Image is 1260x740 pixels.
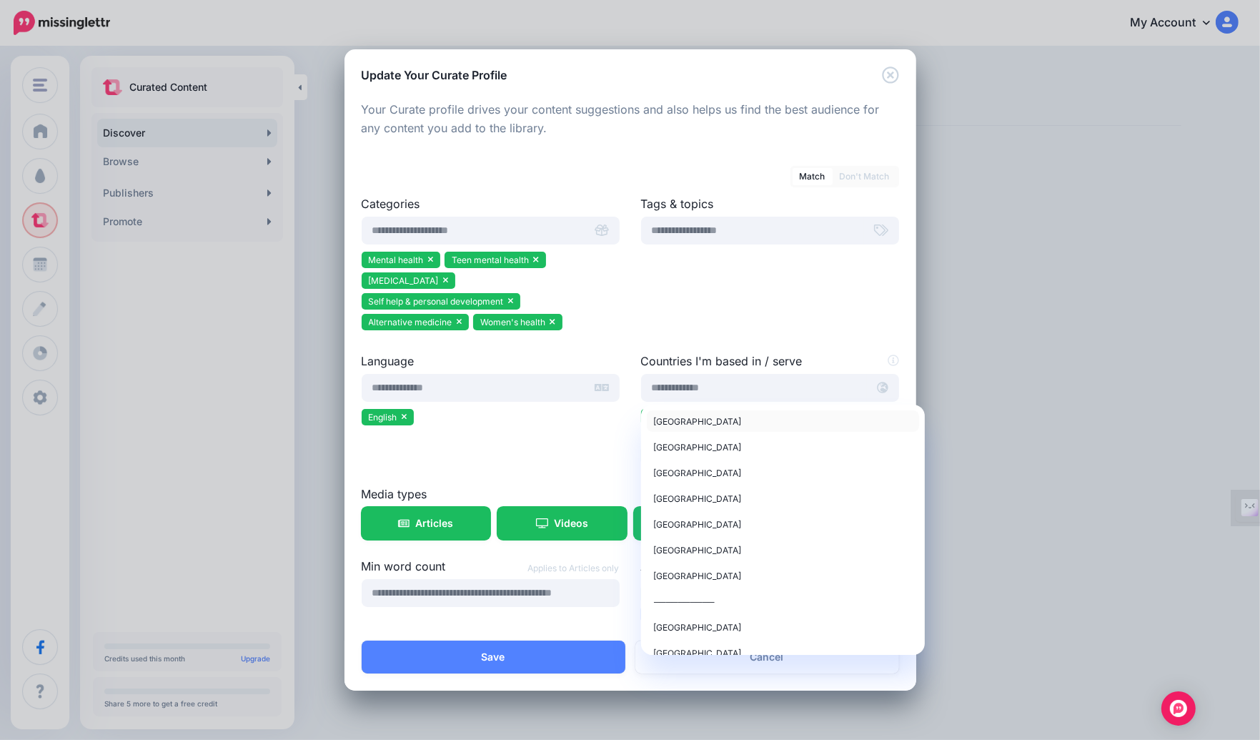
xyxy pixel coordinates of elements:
a: [GEOGRAPHIC_DATA] [647,565,919,586]
span: Alternative medicine [369,317,452,327]
span: [GEOGRAPHIC_DATA] [654,545,742,556]
a: Match [793,168,833,185]
a: [GEOGRAPHIC_DATA] [647,642,919,663]
label: Min word count [362,558,620,575]
label: Media types [362,485,899,503]
a: [GEOGRAPHIC_DATA] [647,539,919,561]
span: English [369,412,397,423]
span: ────────── [654,596,715,607]
label: Tags & topics [641,195,899,212]
div: Open Intercom Messenger [1161,691,1196,726]
a: [GEOGRAPHIC_DATA] [647,462,919,483]
a: Don't Match [833,168,897,185]
span: [GEOGRAPHIC_DATA] [654,648,742,658]
span: [GEOGRAPHIC_DATA] [654,493,742,504]
span: Applies to Articles only [528,561,620,576]
button: Close [882,66,899,84]
button: Save [362,641,625,674]
a: [GEOGRAPHIC_DATA] [647,488,919,509]
a: Articles [362,507,491,540]
span: Articles [415,518,453,528]
span: [GEOGRAPHIC_DATA] [654,519,742,530]
span: Videos [554,518,588,528]
span: [GEOGRAPHIC_DATA] [654,468,742,478]
span: Self help & personal development [369,296,504,307]
span: Women's health [480,317,545,327]
span: [MEDICAL_DATA] [369,275,439,286]
p: Your Curate profile drives your content suggestions and also helps us find the best audience for ... [362,101,899,138]
h5: Update Your Curate Profile [362,66,507,84]
a: [GEOGRAPHIC_DATA] [647,616,919,638]
span: [GEOGRAPHIC_DATA] [654,622,742,633]
span: [GEOGRAPHIC_DATA] [654,416,742,427]
a: Videos [497,507,627,540]
span: [GEOGRAPHIC_DATA] [654,571,742,581]
label: Categories [362,195,620,212]
a: [GEOGRAPHIC_DATA] [647,513,919,535]
a: [GEOGRAPHIC_DATA] [647,436,919,458]
a: Audio [634,507,763,540]
a: ────────── [647,591,919,612]
span: Mental health [369,255,424,265]
label: Countries I'm based in / serve [641,352,899,370]
span: Teen mental health [452,255,529,265]
span: [GEOGRAPHIC_DATA] [654,442,742,453]
label: Language [362,352,620,370]
a: Cancel [635,641,899,674]
a: [GEOGRAPHIC_DATA] [647,410,919,432]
